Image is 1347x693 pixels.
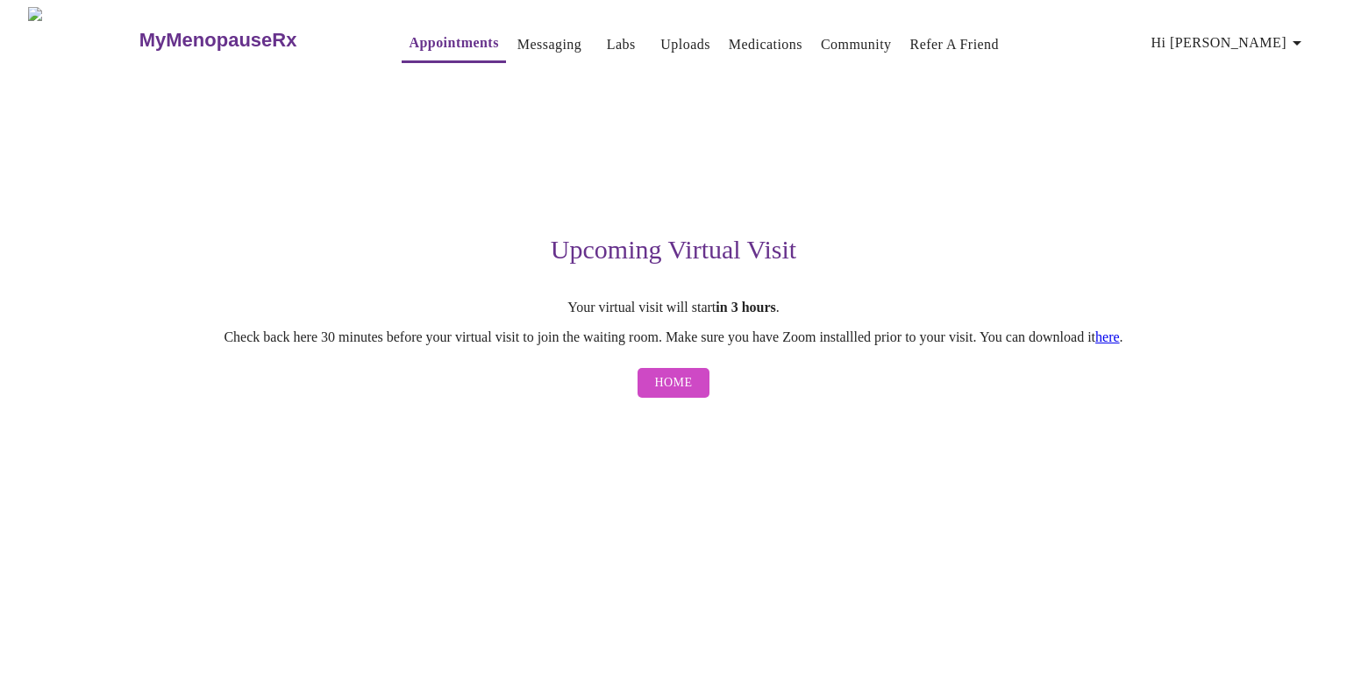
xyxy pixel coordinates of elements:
button: Appointments [402,25,505,63]
button: Community [814,27,899,62]
button: Hi [PERSON_NAME] [1144,25,1315,60]
p: Check back here 30 minutes before your virtual visit to join the waiting room. Make sure you have... [133,329,1214,345]
a: MyMenopauseRx [137,10,367,71]
a: Appointments [409,31,498,55]
button: Medications [722,27,809,62]
button: Refer a Friend [903,27,1007,62]
img: MyMenopauseRx Logo [28,7,137,73]
h3: MyMenopauseRx [139,29,297,52]
a: Labs [607,32,636,57]
h3: Upcoming Virtual Visit [133,235,1214,265]
a: Messaging [517,32,581,57]
span: Home [655,372,693,394]
a: Community [821,32,892,57]
a: Refer a Friend [910,32,1000,57]
button: Messaging [510,27,588,62]
span: Hi [PERSON_NAME] [1151,31,1308,55]
button: Home [638,368,710,399]
a: Home [633,359,715,407]
a: Uploads [660,32,710,57]
a: Medications [729,32,802,57]
a: here [1095,329,1120,344]
button: Labs [593,27,649,62]
p: Your virtual visit will start . [133,300,1214,315]
strong: in 3 hours [716,300,775,315]
button: Uploads [653,27,717,62]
